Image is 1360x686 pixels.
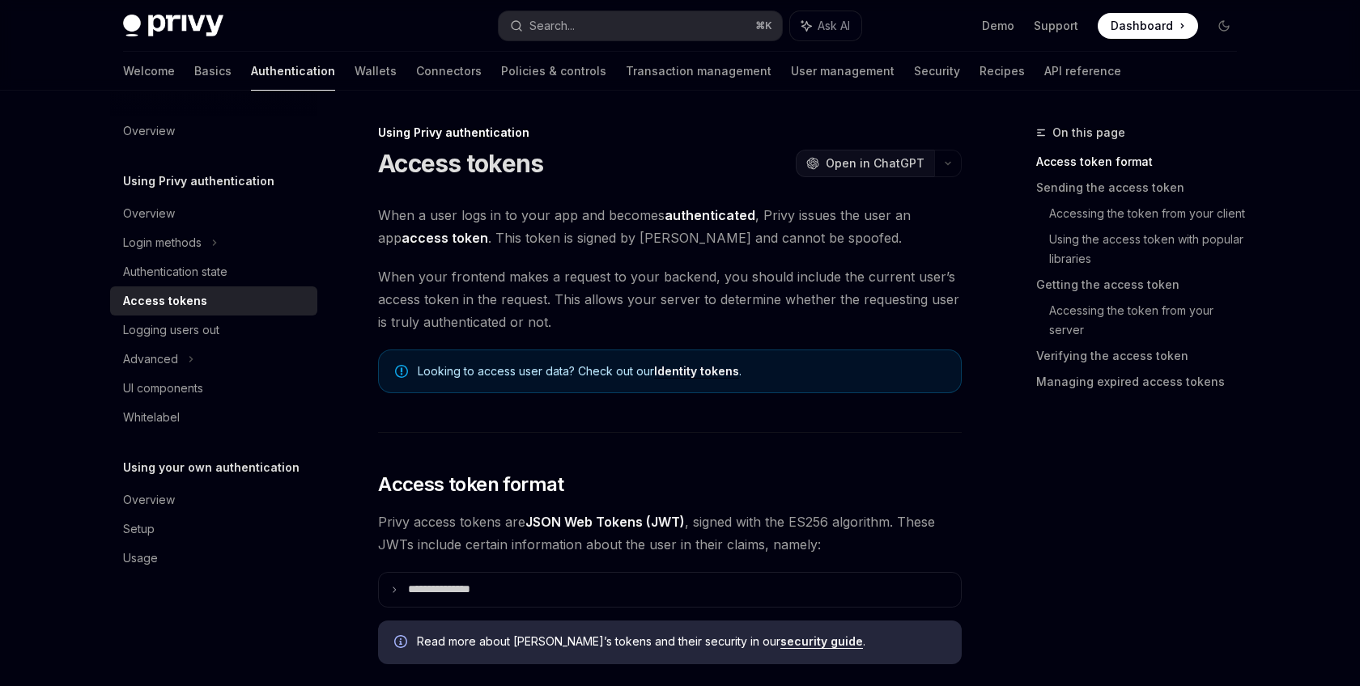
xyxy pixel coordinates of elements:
[378,204,962,249] span: When a user logs in to your app and becomes , Privy issues the user an app . This token is signed...
[378,125,962,141] div: Using Privy authentication
[251,52,335,91] a: Authentication
[755,19,772,32] span: ⌘ K
[499,11,782,40] button: Search...⌘K
[123,490,175,510] div: Overview
[501,52,606,91] a: Policies & controls
[1052,123,1125,142] span: On this page
[818,18,850,34] span: Ask AI
[110,116,317,146] a: Overview
[796,150,934,177] button: Open in ChatGPT
[123,349,178,369] div: Advanced
[110,199,317,228] a: Overview
[1049,298,1250,343] a: Accessing the token from your server
[123,320,219,340] div: Logging users out
[378,472,564,498] span: Access token format
[665,207,755,223] strong: authenticated
[123,458,300,477] h5: Using your own authentication
[110,514,317,544] a: Setup
[355,52,397,91] a: Wallets
[1036,272,1250,298] a: Getting the access token
[416,52,482,91] a: Connectors
[654,364,739,379] a: Identity tokens
[194,52,232,91] a: Basics
[123,548,158,568] div: Usage
[1036,149,1250,175] a: Access token format
[110,315,317,345] a: Logging users out
[402,230,488,246] strong: access token
[417,633,946,650] span: Read more about [PERSON_NAME]’s tokens and their security in our .
[1098,13,1198,39] a: Dashboard
[1111,18,1173,34] span: Dashboard
[982,18,1014,34] a: Demo
[123,15,223,37] img: dark logo
[626,52,771,91] a: Transaction management
[525,514,685,531] a: JSON Web Tokens (JWT)
[123,379,203,398] div: UI components
[123,262,227,282] div: Authentication state
[394,635,410,651] svg: Info
[980,52,1025,91] a: Recipes
[914,52,960,91] a: Security
[123,408,180,427] div: Whitelabel
[123,291,207,311] div: Access tokens
[110,374,317,403] a: UI components
[110,403,317,432] a: Whitelabel
[780,634,863,649] a: security guide
[790,11,861,40] button: Ask AI
[1211,13,1237,39] button: Toggle dark mode
[791,52,895,91] a: User management
[378,149,543,178] h1: Access tokens
[1036,369,1250,395] a: Managing expired access tokens
[123,171,274,191] h5: Using Privy authentication
[1049,227,1250,272] a: Using the access token with popular libraries
[110,286,317,315] a: Access tokens
[110,485,317,514] a: Overview
[378,265,962,333] span: When your frontend makes a request to your backend, you should include the current user’s access ...
[1036,175,1250,201] a: Sending the access token
[1034,18,1078,34] a: Support
[123,204,175,223] div: Overview
[1036,343,1250,369] a: Verifying the access token
[123,233,202,252] div: Login methods
[123,121,175,141] div: Overview
[123,519,155,539] div: Setup
[1044,52,1121,91] a: API reference
[1049,201,1250,227] a: Accessing the token from your client
[395,365,408,378] svg: Note
[110,544,317,573] a: Usage
[826,155,924,171] span: Open in ChatGPT
[110,257,317,286] a: Authentication state
[123,52,175,91] a: Welcome
[418,363,945,379] span: Looking to access user data? Check out our .
[378,510,962,556] span: Privy access tokens are , signed with the ES256 algorithm. These JWTs include certain information...
[529,16,575,36] div: Search...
